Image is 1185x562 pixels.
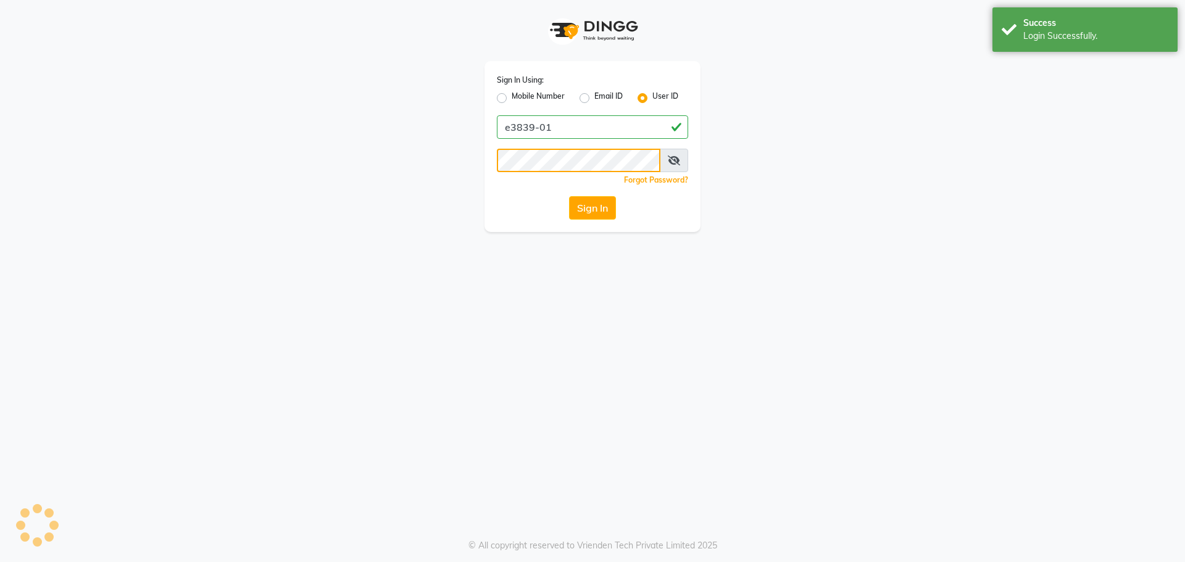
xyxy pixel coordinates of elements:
img: logo1.svg [543,12,642,49]
label: Email ID [594,91,623,105]
div: Success [1023,17,1168,30]
div: Login Successfully. [1023,30,1168,43]
a: Forgot Password? [624,175,688,184]
button: Sign In [569,196,616,220]
label: Sign In Using: [497,75,544,86]
label: Mobile Number [512,91,565,105]
input: Username [497,115,688,139]
label: User ID [652,91,678,105]
input: Username [497,149,660,172]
